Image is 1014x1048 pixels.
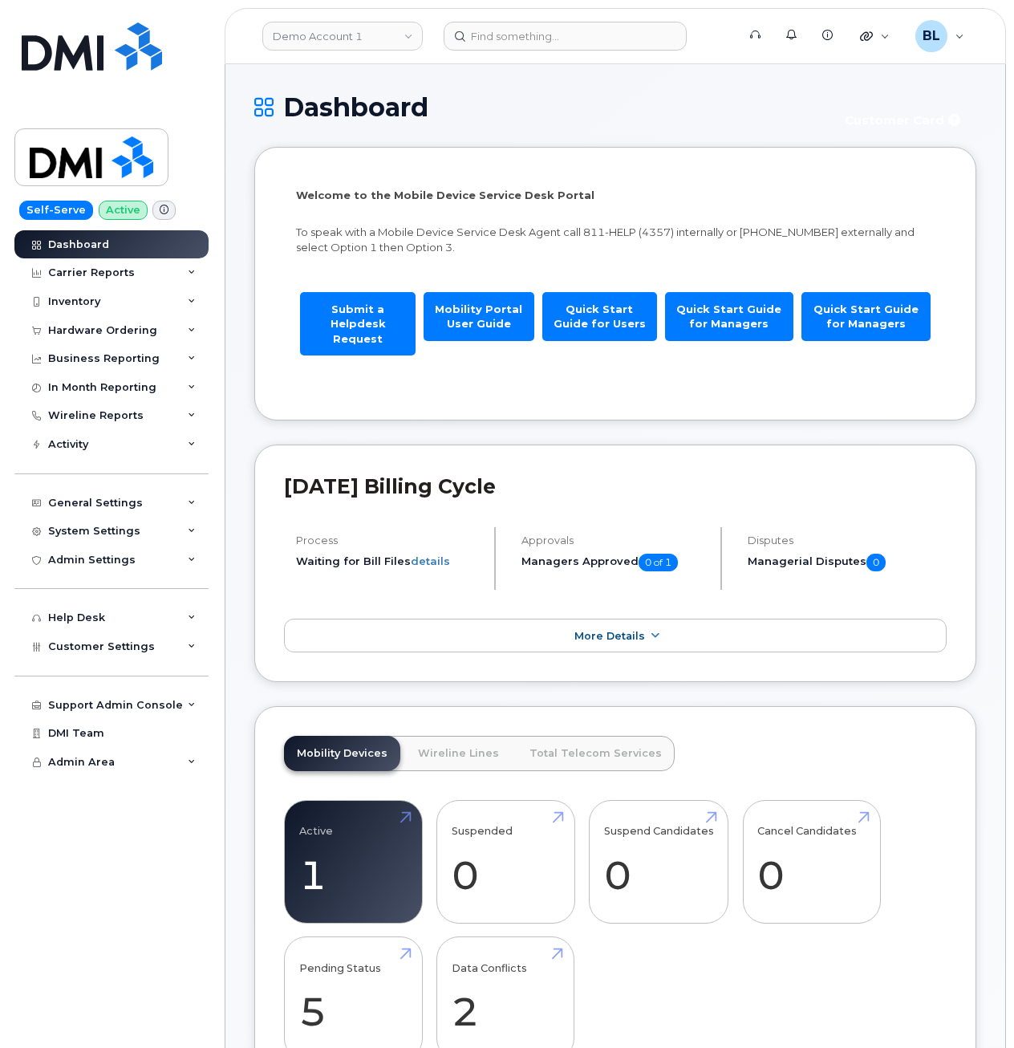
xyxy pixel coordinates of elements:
h5: Managerial Disputes [748,554,947,571]
a: Mobility Devices [284,736,400,771]
p: Welcome to the Mobile Device Service Desk Portal [296,188,935,203]
h2: [DATE] Billing Cycle [284,474,947,498]
h4: Approvals [521,534,706,546]
a: Cancel Candidates 0 [757,809,866,915]
p: To speak with a Mobile Device Service Desk Agent call 811-HELP (4357) internally or [PHONE_NUMBER... [296,225,935,254]
span: 0 [866,554,886,571]
a: Mobility Portal User Guide [424,292,533,341]
a: Quick Start Guide for Managers [801,292,931,341]
h4: Disputes [748,534,947,546]
a: Suspended 0 [452,809,560,915]
span: 0 of 1 [639,554,678,571]
a: Submit a Helpdesk Request [300,292,416,356]
button: Customer Card [832,106,976,134]
h4: Process [296,534,481,546]
h1: Dashboard [254,93,824,121]
a: Active 1 [299,809,408,915]
a: Total Telecom Services [517,736,675,771]
a: Wireline Lines [405,736,512,771]
span: More Details [574,630,645,642]
h5: Managers Approved [521,554,706,571]
a: Quick Start Guide for Users [542,292,657,341]
li: Waiting for Bill Files [296,554,481,569]
a: details [411,554,450,567]
a: Quick Start Guide for Managers [665,292,794,341]
a: Suspend Candidates 0 [604,809,714,915]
